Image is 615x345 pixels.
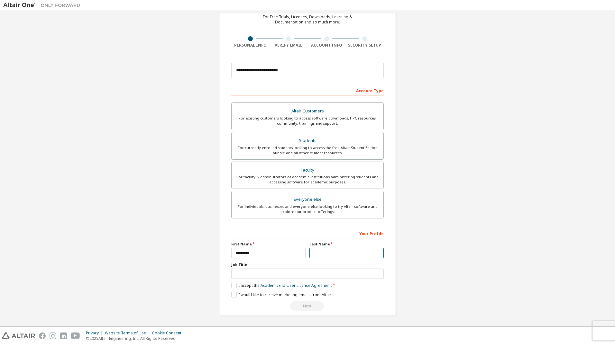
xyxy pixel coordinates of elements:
div: Everyone else [235,195,380,204]
div: Account Info [307,43,346,48]
div: Website Terms of Use [105,331,152,336]
div: Students [235,136,380,145]
label: Job Title [231,262,384,267]
div: For faculty & administrators of academic institutions administering students and accessing softwa... [235,174,380,185]
div: Security Setup [346,43,384,48]
div: Read and acccept EULA to continue [231,301,384,311]
label: Last Name [309,242,384,247]
div: Privacy [86,331,105,336]
div: Verify Email [270,43,308,48]
label: First Name [231,242,306,247]
div: For individuals, businesses and everyone else looking to try Altair software and explore our prod... [235,204,380,214]
div: Faculty [235,166,380,175]
div: For existing customers looking to access software downloads, HPC resources, community, trainings ... [235,116,380,126]
a: Academic End-User License Agreement [261,283,332,288]
img: Altair One [3,2,84,8]
div: Personal Info [231,43,270,48]
div: Cookie Consent [152,331,185,336]
div: Your Profile [231,228,384,238]
img: instagram.svg [50,332,56,339]
img: youtube.svg [71,332,80,339]
p: © 2025 Altair Engineering, Inc. All Rights Reserved. [86,336,185,341]
div: Altair Customers [235,107,380,116]
label: I accept the [231,283,332,288]
img: linkedin.svg [60,332,67,339]
div: For Free Trials, Licenses, Downloads, Learning & Documentation and so much more. [263,14,352,25]
div: Account Type [231,85,384,95]
img: altair_logo.svg [2,332,35,339]
label: I would like to receive marketing emails from Altair [231,292,331,297]
img: facebook.svg [39,332,46,339]
div: For currently enrolled students looking to access the free Altair Student Edition bundle and all ... [235,145,380,155]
